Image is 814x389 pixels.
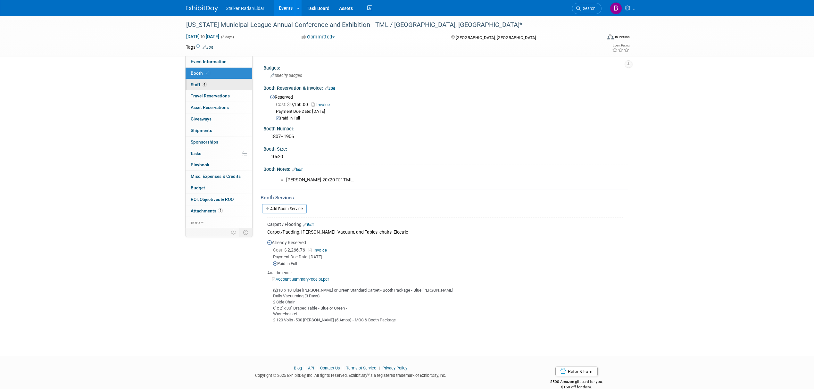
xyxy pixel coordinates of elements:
sup: ® [367,373,370,376]
span: Staff [191,82,207,87]
td: Tags [186,44,213,50]
span: Sponsorships [191,139,218,145]
div: Booth Reservation & Invoice: [263,83,628,92]
img: ExhibitDay [186,5,218,12]
div: Copyright © 2025 ExhibitDay, Inc. All rights reserved. ExhibitDay is a registered trademark of Ex... [186,371,515,378]
span: [DATE] [DATE] [186,34,220,39]
span: Budget [191,185,205,190]
span: 9,150.00 [276,102,311,107]
a: Refer & Earn [555,367,598,376]
a: Terms of Service [346,366,376,370]
a: Invoice [311,102,333,107]
a: Sponsorships [186,137,252,148]
a: Contact Us [320,366,340,370]
div: Reserved [268,92,623,121]
a: Edit [325,86,335,91]
div: Carpet/Padding, [PERSON_NAME], Vacuum, and Tables, chairs, Electric [267,228,623,236]
span: Cost: $ [273,247,287,252]
div: Paid in Full [273,261,623,267]
a: API [308,366,314,370]
div: Event Rating [612,44,629,47]
span: Misc. Expenses & Credits [191,174,241,179]
li: [PERSON_NAME] 20x20 for TML. [286,177,554,183]
a: Playbook [186,159,252,170]
a: Event Information [186,56,252,67]
span: Cost: $ [276,102,290,107]
div: (2)10' x 10' Blue [PERSON_NAME] or Green Standard Carpet - Booth Package - Blue [PERSON_NAME] Dai... [267,282,623,323]
div: 10x20 [268,152,623,162]
i: Booth reservation complete [206,71,209,75]
span: Event Information [191,59,227,64]
span: Specify badges [270,73,302,78]
a: Attachments4 [186,205,252,217]
a: Giveaways [186,113,252,125]
span: Tasks [190,151,201,156]
a: Staff4 [186,79,252,90]
span: Stalker Radar/Lidar [226,6,264,11]
a: Budget [186,182,252,194]
div: Attachments: [267,270,623,276]
div: Booth Services [261,194,628,201]
a: Travel Reservations [186,90,252,102]
span: 4 [202,82,207,87]
div: Payment Due Date: [DATE] [273,254,623,260]
a: Tasks [186,148,252,159]
span: Booth [191,70,210,76]
a: Asset Reservations [186,102,252,113]
span: | [315,366,319,370]
span: 4 [218,208,223,213]
a: Edit [303,222,314,227]
a: more [186,217,252,228]
a: Edit [292,167,303,172]
a: Privacy Policy [382,366,407,370]
a: Add Booth Service [262,204,307,213]
a: ROI, Objectives & ROO [186,194,252,205]
td: Toggle Event Tabs [239,228,253,236]
span: Playbook [191,162,209,167]
span: Travel Reservations [191,93,230,98]
span: (3 days) [220,35,234,39]
img: Format-Inperson.png [607,34,614,39]
div: 1807+1906 [268,132,623,142]
td: Personalize Event Tab Strip [228,228,239,236]
div: Event Format [564,33,630,43]
a: Search [572,3,602,14]
a: Shipments [186,125,252,136]
div: Badges: [263,63,628,71]
span: | [303,366,307,370]
img: Brooke Journet [610,2,622,14]
span: | [377,366,381,370]
a: Blog [294,366,302,370]
span: ROI, Objectives & ROO [191,197,234,202]
div: Carpet / Flooring [267,221,623,228]
a: Edit [203,45,213,50]
div: Already Reserved [267,236,623,323]
div: Paid in Full [276,115,623,121]
a: Misc. Expenses & Credits [186,171,252,182]
div: [US_STATE] Municipal League Annual Conference and Exhibition - TML / [GEOGRAPHIC_DATA], [GEOGRAPH... [184,19,592,31]
a: Booth [186,68,252,79]
span: | [341,366,345,370]
span: Giveaways [191,116,212,121]
div: Booth Size: [263,144,628,152]
div: In-Person [615,35,630,39]
div: Payment Due Date: [DATE] [276,109,623,115]
span: Attachments [191,208,223,213]
span: Shipments [191,128,212,133]
span: Asset Reservations [191,105,229,110]
span: to [200,34,206,39]
span: more [189,220,200,225]
button: Committed [299,34,337,40]
a: Account Summary-receipt.pdf [272,277,329,282]
div: Booth Number: [263,124,628,132]
span: Search [581,6,595,11]
span: 2,266.76 [273,247,308,252]
div: Booth Notes: [263,164,628,173]
a: Invoice [309,248,329,252]
span: [GEOGRAPHIC_DATA], [GEOGRAPHIC_DATA] [456,35,536,40]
